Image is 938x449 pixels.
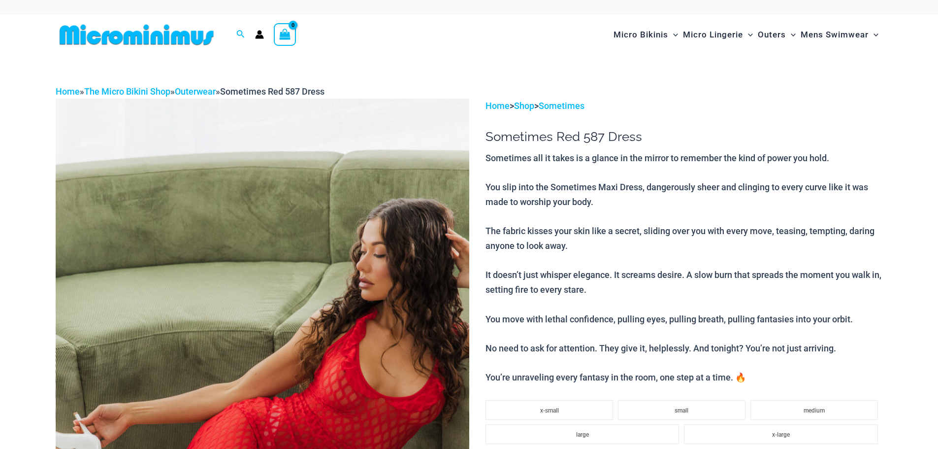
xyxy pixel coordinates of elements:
[576,431,589,438] span: large
[56,86,324,97] span: » » »
[255,30,264,39] a: Account icon link
[801,22,869,47] span: Mens Swimwear
[684,424,877,444] li: x-large
[610,18,883,51] nav: Site Navigation
[750,400,878,420] li: medium
[869,22,878,47] span: Menu Toggle
[175,86,216,97] a: Outerwear
[56,24,218,46] img: MM SHOP LOGO FLAT
[614,22,668,47] span: Micro Bikinis
[786,22,796,47] span: Menu Toggle
[618,400,745,420] li: small
[485,151,882,385] p: Sometimes all it takes is a glance in the mirror to remember the kind of power you hold. You slip...
[485,101,510,111] a: Home
[539,101,584,111] a: Sometimes
[743,22,753,47] span: Menu Toggle
[804,407,825,414] span: medium
[611,20,680,50] a: Micro BikinisMenu ToggleMenu Toggle
[755,20,798,50] a: OutersMenu ToggleMenu Toggle
[675,407,688,414] span: small
[540,407,559,414] span: x-small
[236,29,245,41] a: Search icon link
[274,23,296,46] a: View Shopping Cart, empty
[84,86,170,97] a: The Micro Bikini Shop
[485,129,882,144] h1: Sometimes Red 587 Dress
[485,99,882,113] p: > >
[798,20,881,50] a: Mens SwimwearMenu ToggleMenu Toggle
[758,22,786,47] span: Outers
[485,400,613,420] li: x-small
[683,22,743,47] span: Micro Lingerie
[514,101,534,111] a: Shop
[485,424,679,444] li: large
[56,86,80,97] a: Home
[668,22,678,47] span: Menu Toggle
[680,20,755,50] a: Micro LingerieMenu ToggleMenu Toggle
[220,86,324,97] span: Sometimes Red 587 Dress
[772,431,790,438] span: x-large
